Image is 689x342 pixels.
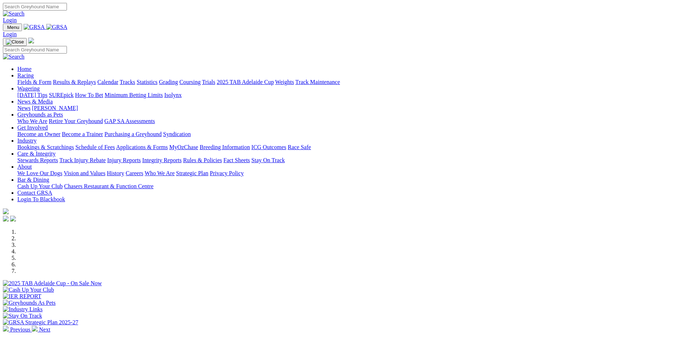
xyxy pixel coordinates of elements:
[105,131,162,137] a: Purchasing a Greyhound
[105,118,155,124] a: GAP SA Assessments
[163,131,191,137] a: Syndication
[17,124,48,131] a: Get Involved
[17,196,65,202] a: Login To Blackbook
[17,92,686,98] div: Wagering
[145,170,175,176] a: Who We Are
[107,170,124,176] a: History
[17,170,686,177] div: About
[137,79,158,85] a: Statistics
[142,157,182,163] a: Integrity Reports
[224,157,250,163] a: Fact Sheets
[17,157,686,164] div: Care & Integrity
[17,79,686,85] div: Racing
[32,326,50,333] a: Next
[3,216,9,221] img: facebook.svg
[17,170,62,176] a: We Love Our Dogs
[75,92,103,98] a: How To Bet
[210,170,244,176] a: Privacy Policy
[17,183,63,189] a: Cash Up Your Club
[64,170,105,176] a: Vision and Values
[17,118,686,124] div: Greyhounds as Pets
[120,79,135,85] a: Tracks
[3,326,9,332] img: chevron-left-pager-white.svg
[288,144,311,150] a: Race Safe
[28,38,34,43] img: logo-grsa-white.png
[116,144,168,150] a: Applications & Forms
[200,144,250,150] a: Breeding Information
[3,319,78,326] img: GRSA Strategic Plan 2025-27
[3,38,27,46] button: Toggle navigation
[17,138,37,144] a: Industry
[179,79,201,85] a: Coursing
[46,24,68,30] img: GRSA
[3,287,54,293] img: Cash Up Your Club
[3,306,43,313] img: Industry Links
[17,72,34,79] a: Racing
[17,151,56,157] a: Care & Integrity
[17,85,40,92] a: Wagering
[17,177,49,183] a: Bar & Dining
[17,183,686,190] div: Bar & Dining
[17,105,30,111] a: News
[17,111,63,118] a: Greyhounds as Pets
[32,326,38,332] img: chevron-right-pager-white.svg
[3,24,22,31] button: Toggle navigation
[17,131,60,137] a: Become an Owner
[17,164,32,170] a: About
[7,25,19,30] span: Menu
[3,31,17,37] a: Login
[3,17,17,23] a: Login
[3,208,9,214] img: logo-grsa-white.png
[3,280,102,287] img: 2025 TAB Adelaide Cup - On Sale Now
[39,326,50,333] span: Next
[17,92,47,98] a: [DATE] Tips
[3,326,32,333] a: Previous
[49,92,73,98] a: SUREpick
[97,79,118,85] a: Calendar
[3,300,56,306] img: Greyhounds As Pets
[251,157,285,163] a: Stay On Track
[217,79,274,85] a: 2025 TAB Adelaide Cup
[126,170,143,176] a: Careers
[3,10,25,17] img: Search
[17,157,58,163] a: Stewards Reports
[53,79,96,85] a: Results & Replays
[164,92,182,98] a: Isolynx
[176,170,208,176] a: Strategic Plan
[105,92,163,98] a: Minimum Betting Limits
[202,79,215,85] a: Trials
[17,79,51,85] a: Fields & Form
[3,313,42,319] img: Stay On Track
[17,98,53,105] a: News & Media
[183,157,222,163] a: Rules & Policies
[10,216,16,221] img: twitter.svg
[275,79,294,85] a: Weights
[3,3,67,10] input: Search
[17,66,31,72] a: Home
[17,131,686,138] div: Get Involved
[10,326,30,333] span: Previous
[295,79,340,85] a: Track Maintenance
[32,105,78,111] a: [PERSON_NAME]
[24,24,45,30] img: GRSA
[3,46,67,54] input: Search
[17,105,686,111] div: News & Media
[169,144,198,150] a: MyOzChase
[251,144,286,150] a: ICG Outcomes
[3,293,41,300] img: IER REPORT
[6,39,24,45] img: Close
[59,157,106,163] a: Track Injury Rebate
[17,144,686,151] div: Industry
[64,183,153,189] a: Chasers Restaurant & Function Centre
[159,79,178,85] a: Grading
[17,144,74,150] a: Bookings & Scratchings
[3,54,25,60] img: Search
[62,131,103,137] a: Become a Trainer
[75,144,115,150] a: Schedule of Fees
[107,157,141,163] a: Injury Reports
[17,118,47,124] a: Who We Are
[17,190,52,196] a: Contact GRSA
[49,118,103,124] a: Retire Your Greyhound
